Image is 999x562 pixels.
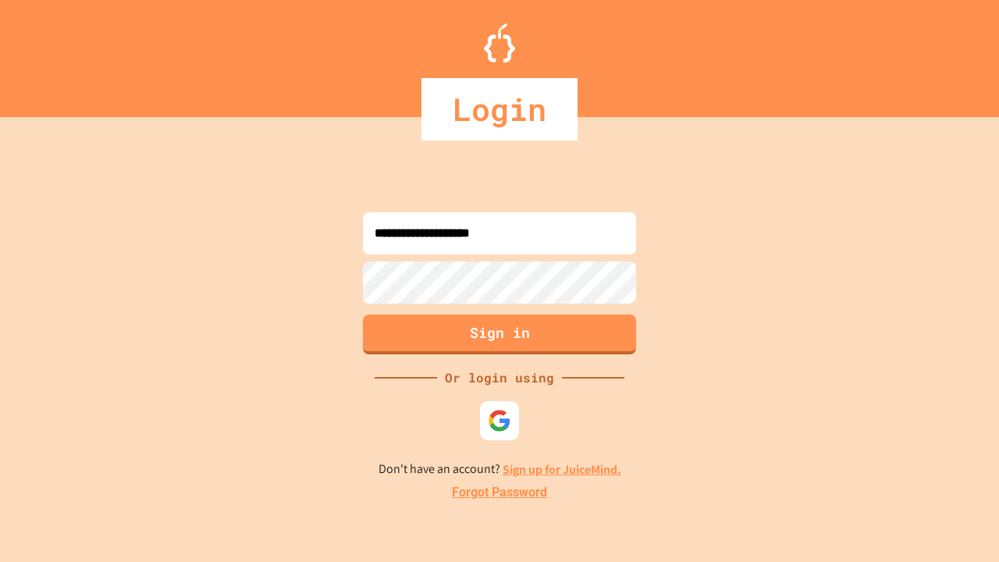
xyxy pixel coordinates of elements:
a: Sign up for JuiceMind. [503,461,621,478]
img: google-icon.svg [488,409,511,432]
p: Don't have an account? [379,460,621,479]
div: Or login using [437,368,562,387]
div: Login [421,78,578,140]
a: Forgot Password [452,483,547,502]
img: Logo.svg [484,23,515,62]
button: Sign in [363,315,636,354]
